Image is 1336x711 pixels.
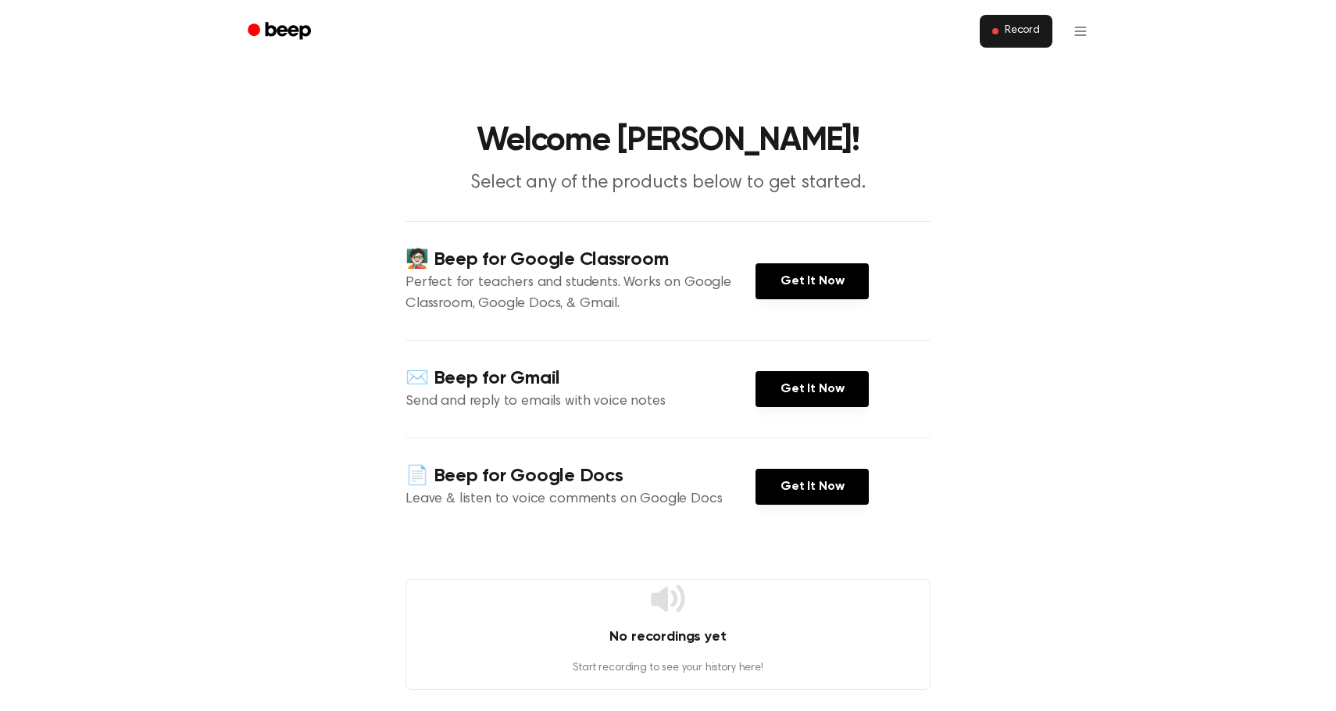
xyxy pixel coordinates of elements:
[237,16,325,47] a: Beep
[406,627,930,648] h4: No recordings yet
[368,170,968,196] p: Select any of the products below to get started.
[756,469,869,505] a: Get It Now
[1062,13,1099,50] button: Open menu
[405,247,756,273] h4: 🧑🏻‍🏫 Beep for Google Classroom
[406,660,930,677] p: Start recording to see your history here!
[405,273,756,315] p: Perfect for teachers and students. Works on Google Classroom, Google Docs, & Gmail.
[405,463,756,489] h4: 📄 Beep for Google Docs
[405,391,756,413] p: Send and reply to emails with voice notes
[756,263,869,299] a: Get It Now
[1005,24,1040,38] span: Record
[980,15,1052,48] button: Record
[756,371,869,407] a: Get It Now
[268,125,1068,158] h1: Welcome [PERSON_NAME]!
[405,489,756,510] p: Leave & listen to voice comments on Google Docs
[405,366,756,391] h4: ✉️ Beep for Gmail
